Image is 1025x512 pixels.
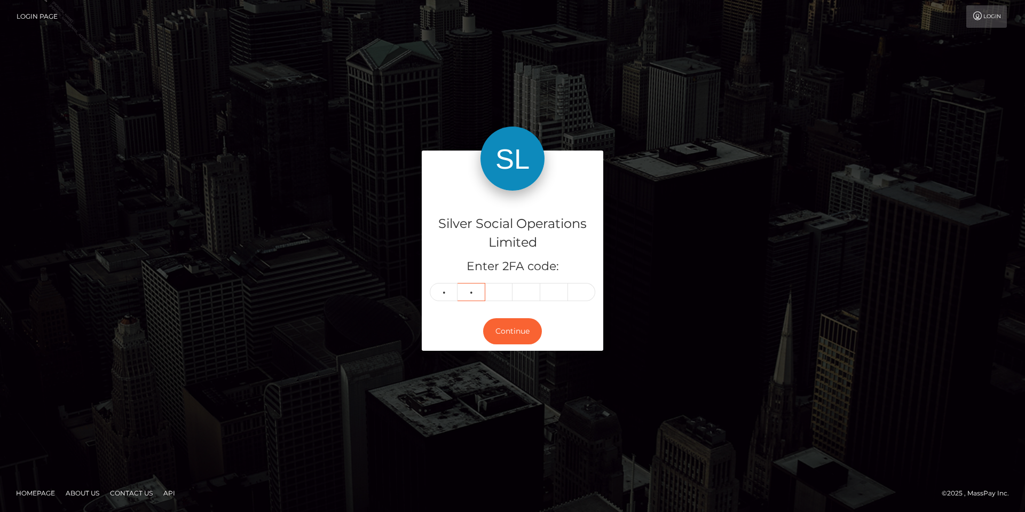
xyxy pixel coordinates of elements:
a: Login Page [17,5,58,28]
a: Login [966,5,1007,28]
button: Continue [483,318,542,344]
a: Homepage [12,485,59,501]
img: Silver Social Operations Limited [480,127,545,191]
div: © 2025 , MassPay Inc. [942,487,1017,499]
a: Contact Us [106,485,157,501]
a: About Us [61,485,104,501]
h5: Enter 2FA code: [430,258,595,275]
h4: Silver Social Operations Limited [430,215,595,252]
a: API [159,485,179,501]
